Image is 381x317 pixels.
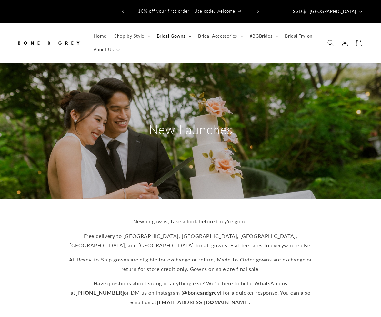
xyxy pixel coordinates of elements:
summary: Bridal Gowns [153,29,194,43]
span: Home [94,33,106,39]
span: Bridal Accessories [198,33,237,39]
summary: About Us [90,43,123,56]
a: Home [90,29,110,43]
span: 10% off your first order | Use code: welcome [138,8,235,14]
button: Next announcement [251,5,265,17]
summary: Search [324,36,338,50]
summary: #BGBrides [246,29,281,43]
span: About Us [94,47,114,53]
a: @boneandgrey [183,290,220,296]
p: All Ready-to-Ship gowns are eligible for exchange or return, Made-to-Order gowns are exchange or ... [65,255,316,274]
img: Bone and Grey Bridal [16,36,81,50]
button: SGD $ | [GEOGRAPHIC_DATA] [289,5,365,17]
p: Have questions about sizing or anything else? We're here to help. WhatsApp us at or DM us on Inst... [65,279,316,307]
span: SGD $ | [GEOGRAPHIC_DATA] [293,8,356,15]
span: Shop by Style [114,33,144,39]
span: Bridal Try-on [285,33,313,39]
a: [EMAIL_ADDRESS][DOMAIN_NAME] [157,299,249,305]
a: Bone and Grey Bridal [14,33,83,52]
a: Bridal Try-on [281,29,316,43]
summary: Shop by Style [110,29,153,43]
p: Free delivery to [GEOGRAPHIC_DATA], [GEOGRAPHIC_DATA], [GEOGRAPHIC_DATA], [GEOGRAPHIC_DATA], and ... [65,231,316,250]
a: [PHONE_NUMBER] [75,290,124,296]
button: Previous announcement [116,5,130,17]
p: New in gowns, take a look before they're gone! [65,217,316,226]
h2: New Launches [129,121,252,138]
span: #BGBrides [250,33,272,39]
span: Bridal Gowns [157,33,185,39]
summary: Bridal Accessories [194,29,246,43]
